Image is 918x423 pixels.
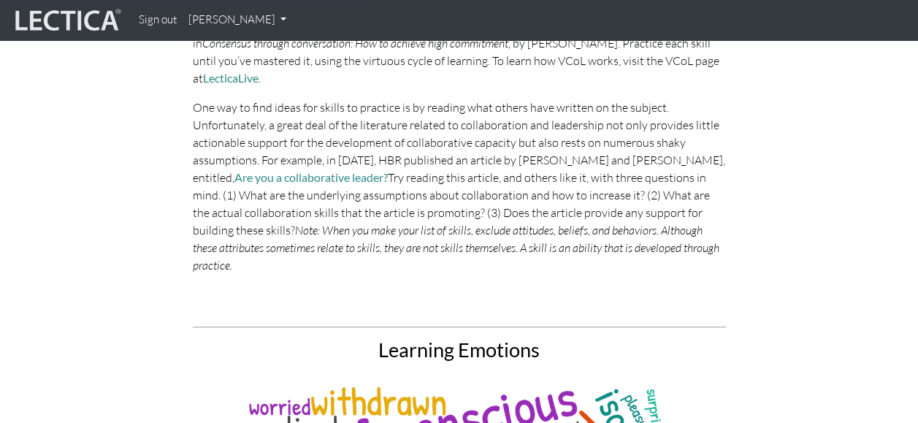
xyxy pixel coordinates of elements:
[183,6,292,34] a: [PERSON_NAME]
[133,6,183,34] a: Sign out
[12,7,121,34] img: lecticalive
[202,36,508,50] em: Consensus through conversation: How to achieve high commitment
[193,223,719,273] em: Note: When you make your list of skills, exclude attitudes, beliefs, and behaviors. Although thes...
[203,71,259,85] a: LecticaLive
[234,170,388,184] a: Are you a collaborative leader?
[193,339,726,361] h2: Learning Emotions
[193,99,726,274] p: One way to find ideas for skills to practice is by reading what others have written on the subjec...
